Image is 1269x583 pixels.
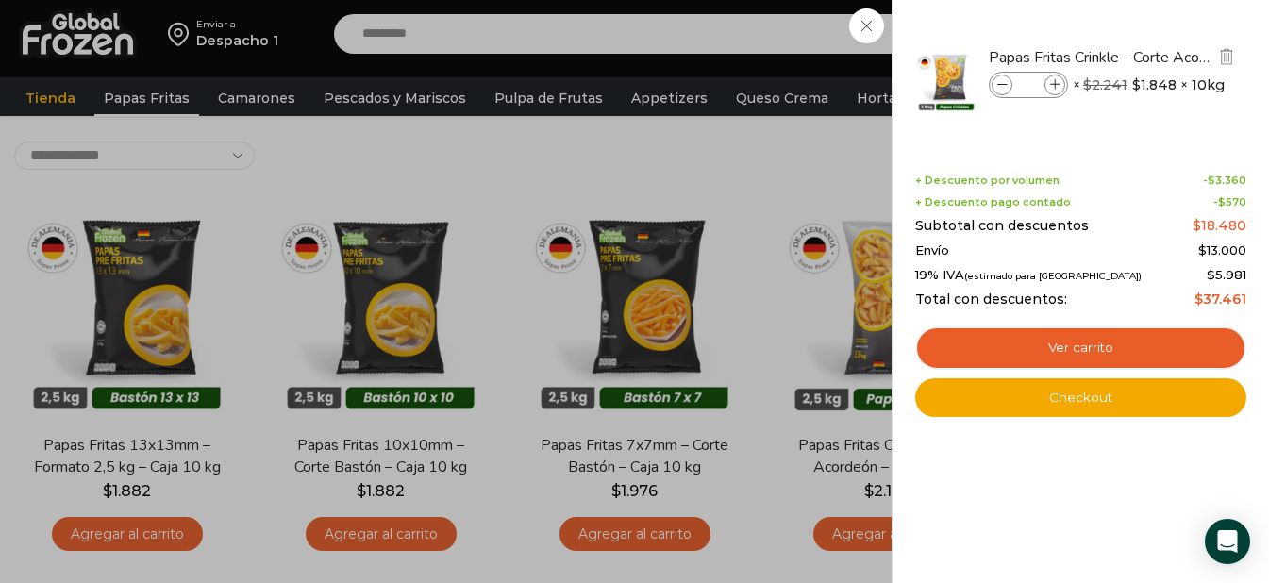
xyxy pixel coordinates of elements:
[964,271,1142,281] small: (estimado para [GEOGRAPHIC_DATA])
[1073,72,1225,98] span: × × 10kg
[1208,174,1246,187] bdi: 3.360
[915,175,1060,187] span: + Descuento por volumen
[1132,75,1141,94] span: $
[915,326,1246,370] a: Ver carrito
[1213,196,1246,208] span: -
[1083,76,1127,93] bdi: 2.241
[1218,48,1235,65] img: Eliminar Papas Fritas Crinkle - Corte Acordeón - Caja 10 kg del carrito
[1208,174,1215,187] span: $
[1198,242,1246,258] bdi: 13.000
[989,47,1213,68] a: Papas Fritas Crinkle - Corte Acordeón - Caja 10 kg
[1132,75,1177,94] bdi: 1.848
[1203,175,1246,187] span: -
[1194,291,1203,308] span: $
[1198,242,1207,258] span: $
[1218,195,1226,208] span: $
[915,268,1142,283] span: 19% IVA
[1207,267,1246,282] span: 5.981
[915,196,1071,208] span: + Descuento pago contado
[915,378,1246,418] a: Checkout
[1083,76,1092,93] span: $
[1193,217,1246,234] bdi: 18.480
[1216,46,1237,70] a: Eliminar Papas Fritas Crinkle - Corte Acordeón - Caja 10 kg del carrito
[1193,217,1201,234] span: $
[1205,519,1250,564] div: Open Intercom Messenger
[915,291,1067,308] span: Total con descuentos:
[1194,291,1246,308] bdi: 37.461
[1207,267,1215,282] span: $
[915,218,1089,234] span: Subtotal con descuentos
[915,243,949,258] span: Envío
[1014,75,1043,95] input: Product quantity
[1218,195,1246,208] bdi: 570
